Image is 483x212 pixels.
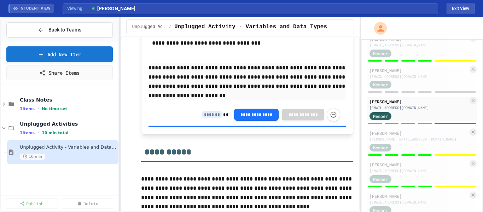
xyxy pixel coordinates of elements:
[21,6,51,12] span: STUDENT VIEW
[20,144,117,150] span: Unplugged Activity - Variables and Data Types
[369,161,468,168] div: [PERSON_NAME]
[327,108,340,121] button: Force resubmission of student's answer (Admin only)
[169,24,171,30] span: /
[20,107,35,111] span: 1 items
[6,65,113,80] a: Share Items
[42,131,68,135] span: 10 min total
[447,3,475,14] button: Exit student view
[37,130,39,136] span: •
[20,153,45,160] span: 10 min
[5,199,58,208] a: Publish
[373,113,388,119] span: Member
[369,67,468,74] div: [PERSON_NAME]
[6,46,113,62] a: Add New Item
[369,200,468,205] div: [EMAIL_ADDRESS][DOMAIN_NAME]
[369,105,468,110] div: [EMAIL_ADDRESS][DOMAIN_NAME]
[42,107,67,111] span: No time set
[373,81,388,88] span: Member
[174,23,327,31] span: Unplugged Activity - Variables and Data Types
[367,20,389,36] div: My Account
[369,98,468,105] div: [PERSON_NAME]
[91,5,135,12] span: [PERSON_NAME]
[20,131,35,135] span: 1 items
[67,5,87,12] span: Viewing
[6,22,113,38] button: Back to Teams
[369,168,468,173] div: [EMAIL_ADDRESS][DOMAIN_NAME]
[20,97,117,103] span: Class Notes
[61,199,114,208] a: Delete
[20,121,117,127] span: Unplugged Activities
[373,144,388,151] span: Member
[373,50,388,57] span: Member
[369,130,468,136] div: [PERSON_NAME]
[369,42,468,48] div: [EMAIL_ADDRESS][DOMAIN_NAME]
[369,193,468,199] div: [PERSON_NAME]
[373,176,388,182] span: Member
[48,26,81,34] span: Back to Teams
[37,106,39,111] span: •
[369,74,468,79] div: [EMAIL_ADDRESS][DOMAIN_NAME]
[369,137,468,142] div: [PERSON_NAME][EMAIL_ADDRESS][DOMAIN_NAME]
[132,24,166,30] span: Unplugged Activities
